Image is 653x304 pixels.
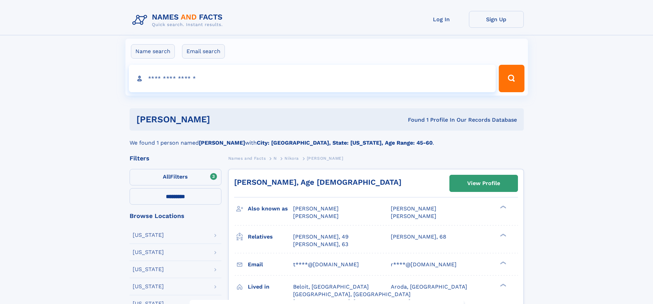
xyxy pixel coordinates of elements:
a: Names and Facts [228,154,266,162]
b: City: [GEOGRAPHIC_DATA], State: [US_STATE], Age Range: 45-60 [257,139,433,146]
span: [PERSON_NAME] [307,156,343,161]
span: [PERSON_NAME] [391,205,436,212]
input: search input [129,65,496,92]
a: [PERSON_NAME], 68 [391,233,446,241]
div: [US_STATE] [133,232,164,238]
a: N [274,154,277,162]
span: Beloit, [GEOGRAPHIC_DATA] [293,283,369,290]
span: [PERSON_NAME] [293,213,339,219]
div: [US_STATE] [133,250,164,255]
a: Nikora [285,154,299,162]
a: Log In [414,11,469,28]
div: [US_STATE] [133,267,164,272]
a: [PERSON_NAME], 49 [293,233,349,241]
h3: Also known as [248,203,293,215]
a: View Profile [450,175,518,192]
div: Browse Locations [130,213,221,219]
span: All [163,173,170,180]
div: ❯ [498,283,507,287]
b: [PERSON_NAME] [199,139,245,146]
label: Email search [182,44,225,59]
span: Aroda, [GEOGRAPHIC_DATA] [391,283,467,290]
div: Filters [130,155,221,161]
a: [PERSON_NAME], 63 [293,241,348,248]
img: Logo Names and Facts [130,11,228,29]
div: View Profile [467,175,500,191]
span: [PERSON_NAME] [391,213,436,219]
div: ❯ [498,205,507,209]
h3: Relatives [248,231,293,243]
span: N [274,156,277,161]
label: Filters [130,169,221,185]
div: ❯ [498,233,507,237]
div: ❯ [498,260,507,265]
div: Found 1 Profile In Our Records Database [309,116,517,124]
h1: [PERSON_NAME] [136,115,309,124]
a: Sign Up [469,11,524,28]
label: Name search [131,44,175,59]
span: [GEOGRAPHIC_DATA], [GEOGRAPHIC_DATA] [293,291,411,297]
span: Nikora [285,156,299,161]
span: [PERSON_NAME] [293,205,339,212]
div: [US_STATE] [133,284,164,289]
h3: Email [248,259,293,270]
a: [PERSON_NAME], Age [DEMOGRAPHIC_DATA] [234,178,401,186]
button: Search Button [499,65,524,92]
h3: Lived in [248,281,293,293]
div: We found 1 person named with . [130,131,524,147]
